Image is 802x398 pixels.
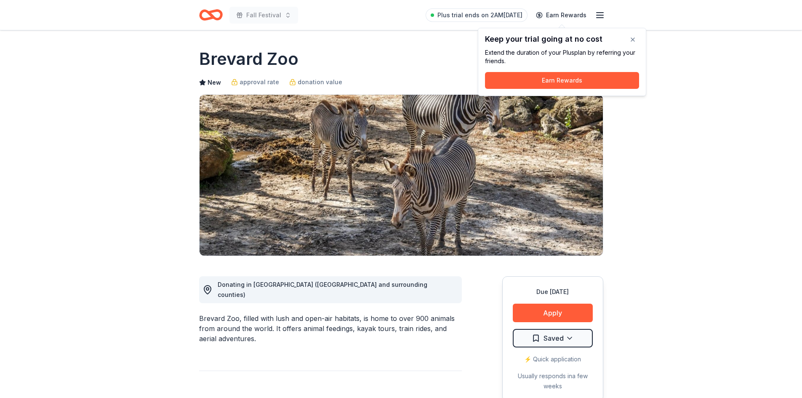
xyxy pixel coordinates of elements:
button: Fall Festival [229,7,298,24]
div: Usually responds in a few weeks [513,371,593,391]
div: Extend the duration of your Plus plan by referring your friends. [485,48,639,65]
div: Brevard Zoo, filled with lush and open-air habitats, is home to over 900 animals from around the ... [199,313,462,344]
h1: Brevard Zoo [199,47,298,71]
div: Due [DATE] [513,287,593,297]
span: Donating in [GEOGRAPHIC_DATA] ([GEOGRAPHIC_DATA] and surrounding counties) [218,281,427,298]
button: Saved [513,329,593,347]
span: New [208,77,221,88]
a: approval rate [231,77,279,87]
span: approval rate [240,77,279,87]
a: Plus trial ends on 2AM[DATE] [426,8,528,22]
a: Home [199,5,223,25]
div: ⚡️ Quick application [513,354,593,364]
div: Keep your trial going at no cost [485,35,639,43]
img: Image for Brevard Zoo [200,95,603,256]
span: Saved [544,333,564,344]
span: Fall Festival [246,10,281,20]
span: donation value [298,77,342,87]
a: Earn Rewards [531,8,592,23]
span: Plus trial ends on 2AM[DATE] [437,10,522,20]
a: donation value [289,77,342,87]
button: Apply [513,304,593,322]
button: Earn Rewards [485,72,639,89]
